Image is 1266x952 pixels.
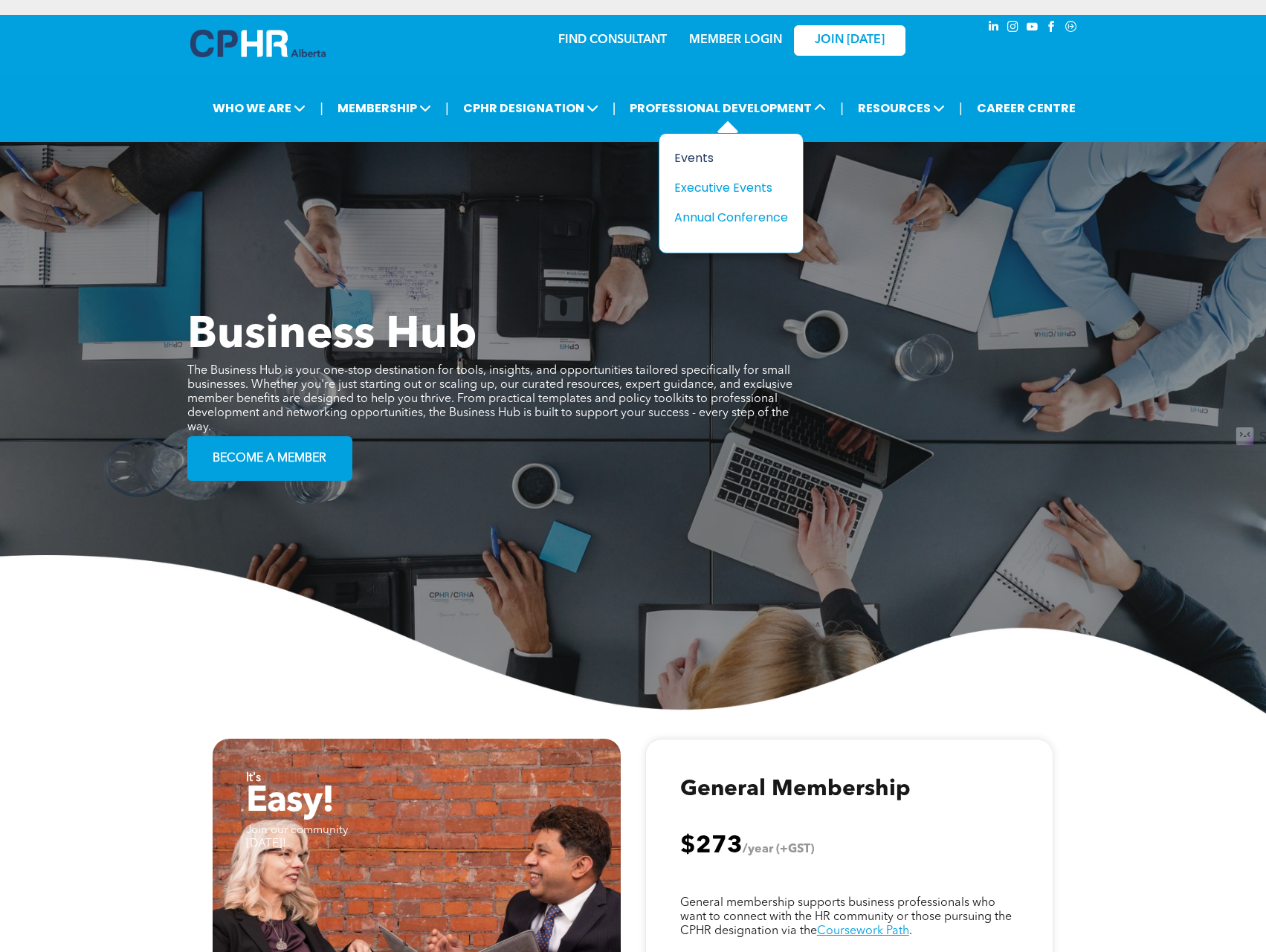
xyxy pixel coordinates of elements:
a: instagram [1005,19,1021,39]
a: Coursework Path [817,925,909,937]
span: BECOME A MEMBER [207,444,332,473]
span: . [909,925,912,937]
span: RESOURCES [853,94,949,122]
div: Events [674,149,777,167]
div: Annual Conference [674,208,777,227]
li: | [445,93,449,123]
a: facebook [1044,19,1060,39]
li: | [320,93,323,123]
span: PROFESSIONAL DEVELOPMENT [625,94,830,122]
span: WHO WE ARE [208,94,310,122]
a: youtube [1024,19,1041,39]
a: Events [674,149,788,167]
span: Easy! [246,784,334,820]
strong: It's [246,772,261,784]
a: MEMBER LOGIN [689,34,782,46]
div: Executive Events [674,178,777,197]
a: JOIN [DATE] [794,25,905,56]
a: FIND CONSULTANT [558,34,667,46]
span: /year (+GST) [743,843,814,855]
span: General Membership [680,778,911,800]
a: Social network [1063,19,1079,39]
span: The Business Hub is your one-stop destination for tools, insights, and opportunities tailored spe... [187,365,792,433]
li: | [840,93,844,123]
span: JOIN [DATE] [815,33,885,48]
li: | [613,93,616,123]
a: Annual Conference [674,208,788,227]
a: CAREER CENTRE [972,94,1080,122]
a: Executive Events [674,178,788,197]
span: Join our community [DATE]! [246,825,348,849]
a: BECOME A MEMBER [187,436,352,481]
span: Business Hub [187,314,477,358]
span: CPHR DESIGNATION [459,94,603,122]
span: $273 [680,835,743,858]
a: linkedin [986,19,1002,39]
img: A blue and white logo for cp alberta [190,30,326,57]
span: General membership supports business professionals who want to connect with the HR community or t... [680,897,1012,937]
span: MEMBERSHIP [333,94,436,122]
li: | [959,93,963,123]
